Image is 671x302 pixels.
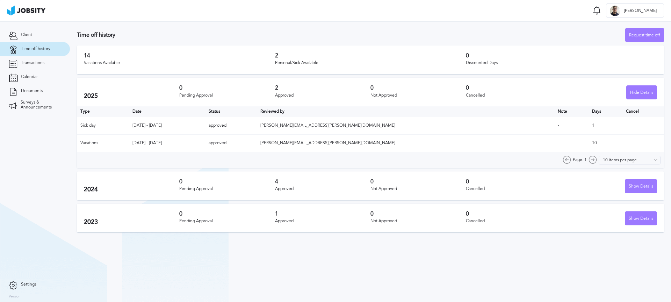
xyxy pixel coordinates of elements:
div: Pending Approval [179,187,275,191]
h3: 0 [370,85,466,91]
h3: 0 [466,178,561,185]
label: Version: [9,295,22,299]
span: [PERSON_NAME] [620,8,660,13]
div: Cancelled [466,219,561,224]
span: - [558,140,559,145]
h3: 0 [370,178,466,185]
button: Request time off [625,28,664,42]
td: approved [205,134,257,152]
h3: 0 [179,85,275,91]
td: [DATE] - [DATE] [129,134,205,152]
h3: 0 [466,52,657,59]
div: Vacations Available [84,61,275,65]
td: approved [205,117,257,134]
button: Hide Details [626,85,657,99]
th: Type [77,106,129,117]
div: Pending Approval [179,219,275,224]
div: Not Approved [370,219,466,224]
h3: 0 [466,85,561,91]
button: Show Details [625,179,657,193]
span: - [558,123,559,128]
th: Days [589,106,622,117]
th: Toggle SortBy [205,106,257,117]
td: 1 [589,117,622,134]
div: Approved [275,219,370,224]
div: Not Approved [370,93,466,98]
span: Client [21,33,32,37]
span: [PERSON_NAME][EMAIL_ADDRESS][PERSON_NAME][DOMAIN_NAME] [260,123,395,128]
h3: 0 [179,178,275,185]
td: 10 [589,134,622,152]
h3: 0 [179,211,275,217]
h3: 0 [466,211,561,217]
span: Transactions [21,61,44,65]
span: Calendar [21,75,38,79]
div: Show Details [625,212,657,226]
span: Time off history [21,47,50,51]
div: Cancelled [466,187,561,191]
th: Toggle SortBy [129,106,205,117]
td: Vacations [77,134,129,152]
span: [PERSON_NAME][EMAIL_ADDRESS][PERSON_NAME][DOMAIN_NAME] [260,140,395,145]
div: Request time off [626,28,664,42]
div: Not Approved [370,187,466,191]
div: Pending Approval [179,93,275,98]
h3: 0 [370,211,466,217]
h3: Time off history [77,32,625,38]
div: Personal/Sick Available [275,61,466,65]
div: Approved [275,187,370,191]
div: Hide Details [627,86,657,100]
h2: 2025 [84,92,179,100]
th: Toggle SortBy [554,106,589,117]
div: Approved [275,93,370,98]
img: ab4bad089aa723f57921c736e9817d99.png [7,6,45,15]
div: R [610,6,620,16]
h3: 2 [275,85,370,91]
h3: 4 [275,178,370,185]
th: Toggle SortBy [257,106,554,117]
h2: 2024 [84,186,179,193]
th: Cancel [622,106,664,117]
h2: 2023 [84,218,179,226]
td: [DATE] - [DATE] [129,117,205,134]
button: Show Details [625,211,657,225]
span: Page: 1 [573,157,587,162]
span: Settings [21,282,36,287]
div: Cancelled [466,93,561,98]
span: Surveys & Announcements [21,100,61,110]
button: R[PERSON_NAME] [606,3,664,17]
h3: 2 [275,52,466,59]
td: Sick day [77,117,129,134]
h3: 1 [275,211,370,217]
div: Discounted Days [466,61,657,65]
h3: 14 [84,52,275,59]
span: Documents [21,89,43,93]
